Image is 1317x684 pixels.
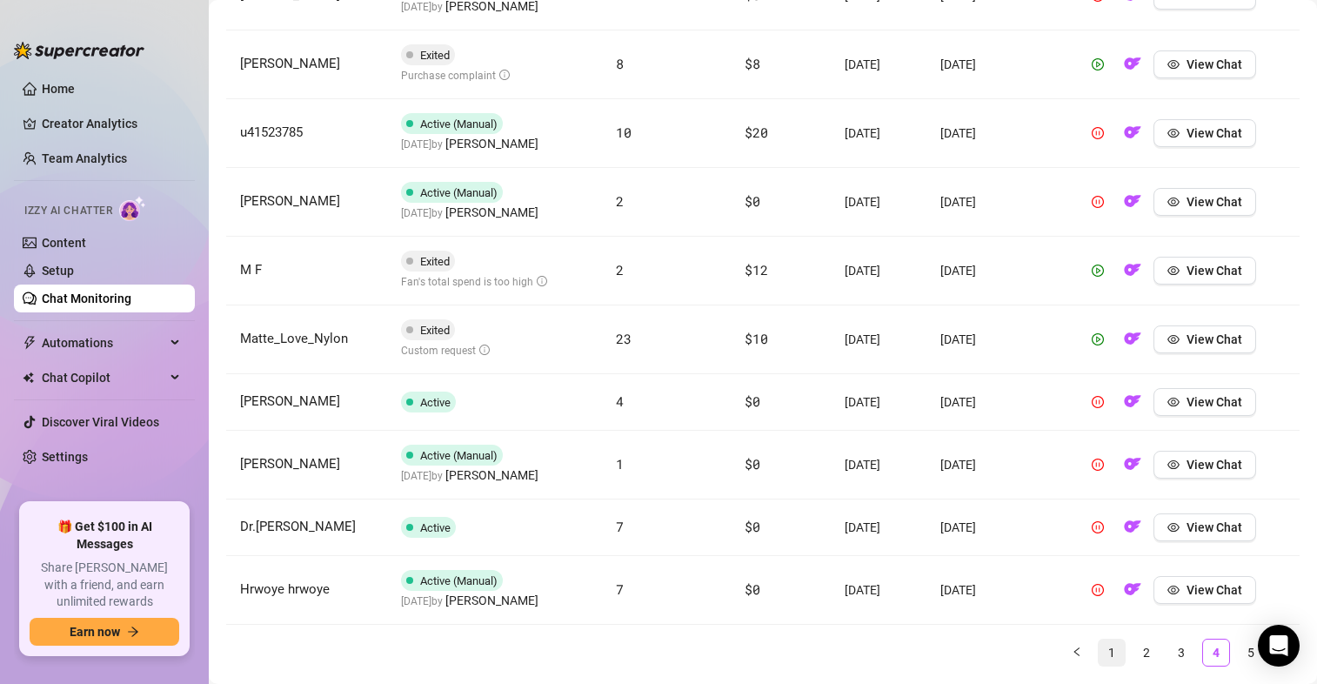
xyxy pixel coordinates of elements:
span: Custom request [401,345,490,357]
span: info-circle [479,345,490,355]
button: OF [1119,451,1147,479]
span: 🎁 Get $100 in AI Messages [30,519,179,553]
span: Exited [420,49,450,62]
span: $0 [745,518,759,535]
a: 4 [1203,640,1229,666]
img: OF [1124,192,1141,210]
button: View Chat [1153,513,1256,541]
td: [DATE] [926,30,1069,99]
span: eye [1167,58,1180,70]
span: View Chat [1187,520,1242,534]
span: Matte_Love_Nylon [240,331,348,346]
span: Purchase complaint [401,70,510,82]
span: Active [420,521,451,534]
span: pause-circle [1092,584,1104,596]
span: pause-circle [1092,127,1104,139]
a: OF [1119,267,1147,281]
td: [DATE] [926,556,1069,625]
a: 5 [1238,640,1264,666]
td: [DATE] [831,305,926,374]
span: View Chat [1187,126,1242,140]
span: pause-circle [1092,521,1104,533]
span: thunderbolt [23,336,37,350]
span: [DATE] by [401,138,538,151]
img: OF [1124,518,1141,535]
span: Active (Manual) [420,186,498,199]
img: Chat Copilot [23,372,34,384]
button: View Chat [1153,325,1256,353]
span: Automations [42,329,165,357]
a: OF [1119,461,1147,475]
span: View Chat [1187,195,1242,209]
td: [DATE] [831,237,926,305]
button: OF [1119,576,1147,604]
span: play-circle [1092,333,1104,345]
img: OF [1124,330,1141,347]
button: View Chat [1153,257,1256,285]
span: View Chat [1187,458,1242,472]
span: u41523785 [240,124,303,140]
button: Earn nowarrow-right [30,618,179,646]
span: $12 [745,261,767,278]
span: Active (Manual) [420,574,498,587]
a: Settings [42,450,88,464]
span: [DATE] by [401,470,538,482]
span: M F [240,262,262,278]
span: View Chat [1187,57,1242,71]
a: OF [1119,587,1147,600]
img: AI Chatter [119,196,146,221]
span: [PERSON_NAME] [445,134,538,153]
span: 4 [616,392,624,410]
span: pause-circle [1092,396,1104,408]
span: eye [1167,265,1180,277]
img: OF [1124,392,1141,410]
span: Active (Manual) [420,449,498,462]
span: Izzy AI Chatter [24,203,112,219]
span: Exited [420,324,450,337]
button: OF [1119,325,1147,353]
span: [PERSON_NAME] [445,466,538,485]
li: 2 [1133,639,1160,667]
a: 3 [1168,640,1194,666]
span: [PERSON_NAME] [240,456,340,472]
td: [DATE] [831,431,926,500]
a: OF [1119,61,1147,75]
a: Home [42,82,75,96]
img: OF [1124,124,1141,141]
span: Active [420,396,451,409]
span: $20 [745,124,767,141]
td: [DATE] [926,168,1069,237]
span: Chat Copilot [42,364,165,392]
td: [DATE] [831,30,926,99]
span: $0 [745,455,759,473]
td: [DATE] [831,374,926,431]
span: eye [1167,521,1180,533]
td: [DATE] [926,431,1069,500]
span: eye [1167,333,1180,345]
td: [DATE] [926,305,1069,374]
a: OF [1119,198,1147,212]
li: 1 [1098,639,1126,667]
span: info-circle [537,276,547,286]
button: OF [1119,513,1147,541]
a: 2 [1133,640,1160,666]
a: OF [1119,130,1147,144]
span: [PERSON_NAME] [240,56,340,71]
span: [DATE] by [401,595,538,607]
button: OF [1119,257,1147,285]
span: $10 [745,330,767,347]
button: View Chat [1153,388,1256,416]
span: 7 [616,580,624,598]
span: 23 [616,330,631,347]
span: left [1072,647,1082,657]
span: [PERSON_NAME] [445,203,538,222]
span: [DATE] by [401,207,538,219]
li: 3 [1167,639,1195,667]
span: 2 [616,192,624,210]
span: eye [1167,459,1180,471]
a: Setup [42,264,74,278]
span: 2 [616,261,624,278]
li: 5 [1237,639,1265,667]
span: Share [PERSON_NAME] with a friend, and earn unlimited rewards [30,560,179,611]
div: Open Intercom Messenger [1258,625,1300,667]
